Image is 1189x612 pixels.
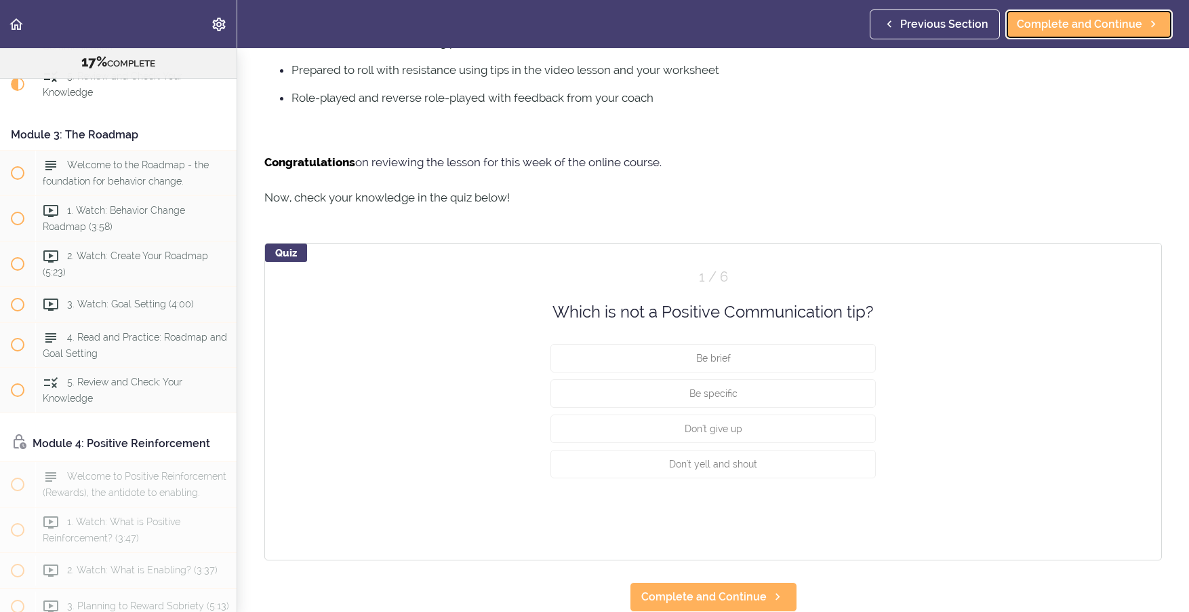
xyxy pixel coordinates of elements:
span: Complete and Continue [641,589,767,605]
span: Role-played and reverse role-played with feedback from your coach [291,91,653,104]
span: Be brief [696,353,731,364]
span: Don't yell and shout [669,459,757,470]
span: 1. Watch: Behavior Change Roadmap (3:58) [43,205,185,231]
span: Welcome to Positive Reinforcement (Rewards), the antidote to enabling. [43,471,226,497]
span: Welcome to the Roadmap - the foundation for behavior change. [43,159,209,186]
a: Previous Section [870,9,1000,39]
button: Don't give up [550,415,876,443]
svg: Settings Menu [211,16,227,33]
span: 3. Watch: Goal Setting (4:00) [67,299,194,309]
div: Which is not a Positive Communication tip? [517,301,910,324]
p: on reviewing the lesson for this week of the online course. [264,152,1162,172]
div: COMPLETE [17,54,220,71]
svg: Back to course curriculum [8,16,24,33]
span: Be specific [689,388,738,399]
span: 4. Read and Practice: Roadmap and Goal Setting [43,332,227,358]
button: Be specific [550,379,876,408]
button: Be brief [550,344,876,372]
button: Don't yell and shout [550,450,876,478]
span: 1. Watch: What is Positive Reinforcement? (3:47) [43,516,180,543]
span: Prepared to roll with resistance using tips in the video lesson and your worksheet [291,63,719,77]
strong: Congratulations [264,155,355,169]
span: Now, check your knowledge in the quiz below! [264,191,510,204]
a: Complete and Continue [630,582,797,612]
span: 3. Planning to Reward Sobriety (5:13) [67,600,229,611]
span: 2. Watch: Create Your Roadmap (5:23) [43,250,208,277]
span: 2. Watch: What is Enabling? (3:37) [67,565,218,575]
span: 17% [81,54,107,70]
span: Previous Section [900,16,988,33]
span: Complete and Continue [1017,16,1142,33]
div: Quiz [265,244,307,262]
span: 5. Review and Check: Your Knowledge [43,377,182,404]
a: Complete and Continue [1005,9,1173,39]
div: Question 1 out of 6 [550,267,876,287]
span: Don't give up [685,423,742,434]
